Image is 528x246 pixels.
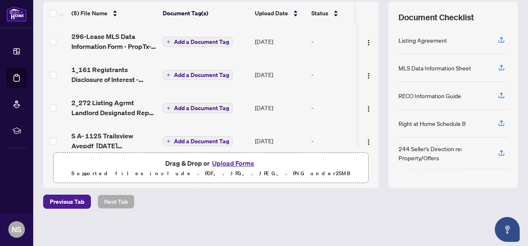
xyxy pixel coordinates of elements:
[163,136,233,147] button: Add a Document Tag
[252,124,308,157] td: [DATE]
[12,224,22,235] span: NS
[71,65,156,84] span: 1_161 Registrants Disclosure of Interest - Disposition of Property - PropTx-[PERSON_NAME].pdf
[7,6,27,22] img: logo
[362,35,375,48] button: Logo
[59,169,363,178] p: Supported files include .PDF, .JPG, .JPEG, .PNG under 25 MB
[311,103,375,112] div: -
[252,25,308,58] td: [DATE]
[311,70,375,79] div: -
[43,195,91,209] button: Previous Tab
[163,37,233,47] button: Add a Document Tag
[174,39,229,45] span: Add a Document Tag
[365,39,372,46] img: Logo
[252,2,308,25] th: Upload Date
[398,119,466,128] div: Right at Home Schedule B
[71,31,156,51] span: 296-Lease MLS Data Information Form - PropTx-[PERSON_NAME].pdf
[398,12,474,23] span: Document Checklist
[365,106,372,112] img: Logo
[174,72,229,78] span: Add a Document Tag
[398,36,447,45] div: Listing Agreement
[311,136,375,145] div: -
[252,91,308,124] td: [DATE]
[166,106,171,110] span: plus
[362,134,375,147] button: Logo
[362,101,375,114] button: Logo
[365,72,372,79] img: Logo
[163,136,233,146] button: Add a Document Tag
[163,103,233,113] button: Add a Document Tag
[163,70,233,80] button: Add a Document Tag
[165,158,257,169] span: Drag & Drop or
[166,139,171,143] span: plus
[71,98,156,118] span: 2_272 Listing Agrmt Landlord Designated Rep Agrmt Auth to Offer for Lease - PropTx-[PERSON_NAME].pdf
[166,73,171,77] span: plus
[163,103,233,113] button: Add a Document Tag
[210,158,257,169] button: Upload Forms
[398,91,461,100] div: RECO Information Guide
[174,138,229,144] span: Add a Document Tag
[495,217,520,242] button: Open asap
[71,131,156,151] span: S A- 1125 Trailsview Avepdf_[DATE] 00_15_47.pdf
[398,144,488,162] div: 244 Seller’s Direction re: Property/Offers
[71,9,108,18] span: (5) File Name
[54,153,368,183] span: Drag & Drop orUpload FormsSupported files include .PDF, .JPG, .JPEG, .PNG under25MB
[166,40,171,44] span: plus
[50,195,84,208] span: Previous Tab
[174,105,229,111] span: Add a Document Tag
[311,9,328,18] span: Status
[68,2,159,25] th: (5) File Name
[252,58,308,91] td: [DATE]
[308,2,379,25] th: Status
[255,9,288,18] span: Upload Date
[362,68,375,81] button: Logo
[311,37,375,46] div: -
[398,63,471,72] div: MLS Data Information Sheet
[98,195,134,209] button: Next Tab
[365,139,372,145] img: Logo
[159,2,252,25] th: Document Tag(s)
